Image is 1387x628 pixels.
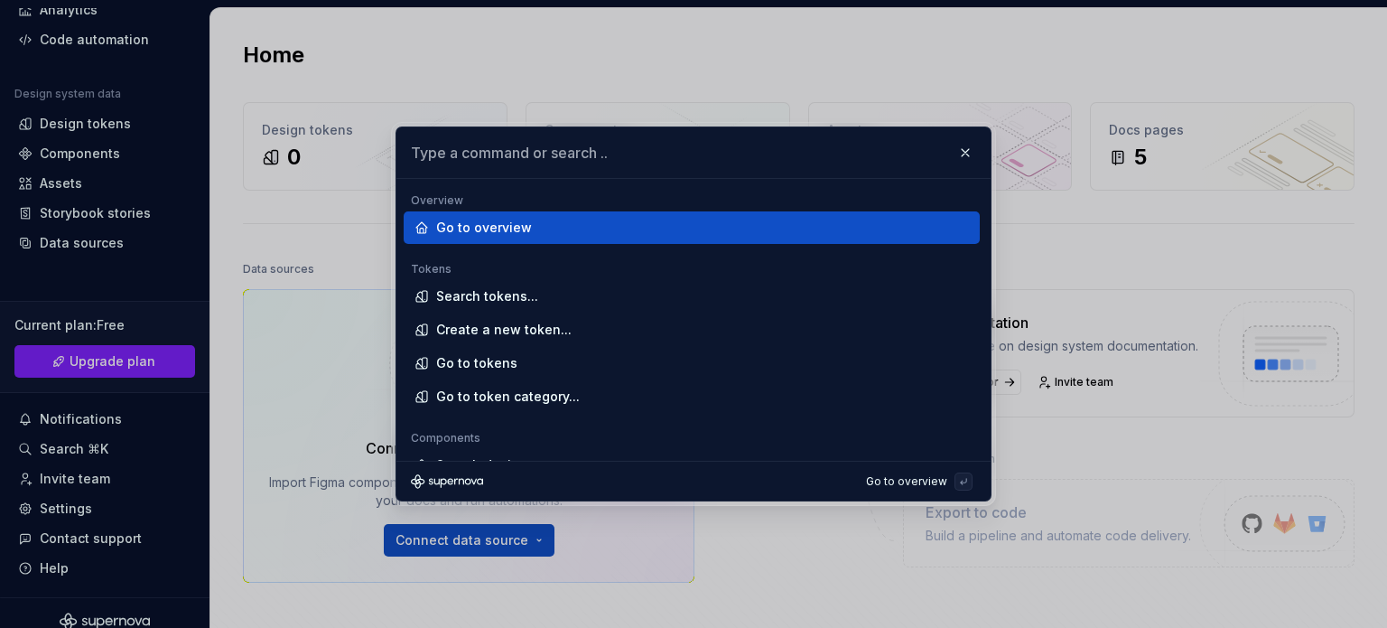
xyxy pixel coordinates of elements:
div: Go to overview [866,474,954,489]
div: Type a command or search .. [396,179,991,461]
div: Search tokens... [436,287,538,305]
div: Go to overview [436,219,532,237]
div: Go to tokens [436,354,517,372]
div: Tokens [404,262,980,277]
div: Search design system components... [436,456,669,474]
div: Components [404,431,980,445]
input: Type a command or search .. [396,127,991,178]
div: Overview [404,193,980,208]
button: Go to overview [859,469,976,494]
div: Create a new token... [436,321,572,339]
div: Go to token category... [436,388,580,406]
svg: Supernova Logo [411,474,483,489]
